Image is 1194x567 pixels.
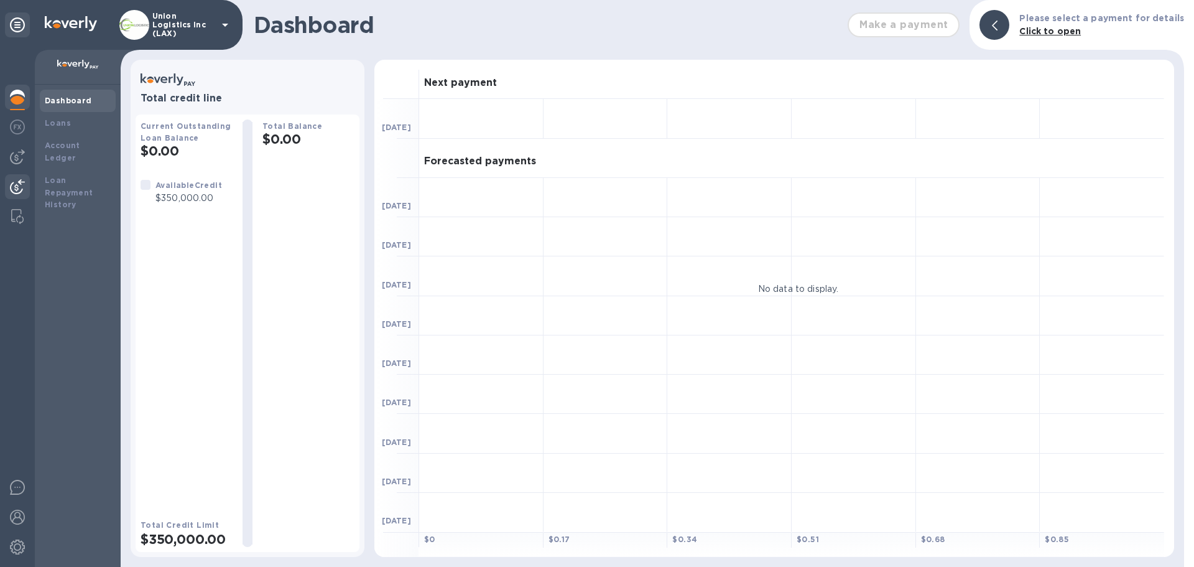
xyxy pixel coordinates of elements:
[758,282,839,295] p: No data to display.
[45,96,92,105] b: Dashboard
[141,121,231,143] b: Current Outstanding Loan Balance
[1019,26,1081,36] b: Click to open
[382,516,411,525] b: [DATE]
[45,16,97,31] img: Logo
[382,319,411,329] b: [DATE]
[382,280,411,289] b: [DATE]
[382,358,411,368] b: [DATE]
[254,12,841,38] h1: Dashboard
[382,477,411,486] b: [DATE]
[921,535,945,544] b: $ 0.68
[382,240,411,250] b: [DATE]
[382,201,411,210] b: [DATE]
[672,535,697,544] b: $ 0.34
[141,520,219,530] b: Total Credit Limit
[45,176,93,210] b: Loan Repayment History
[155,192,222,205] p: $350,000.00
[424,535,435,544] b: $ 0
[1045,535,1069,544] b: $ 0.85
[262,121,322,131] b: Total Balance
[424,156,536,167] h3: Forecasted payments
[45,141,80,162] b: Account Ledger
[382,398,411,407] b: [DATE]
[45,118,71,128] b: Loans
[382,123,411,132] b: [DATE]
[141,93,354,105] h3: Total credit line
[155,180,222,190] b: Available Credit
[382,438,411,447] b: [DATE]
[424,77,497,89] h3: Next payment
[548,535,570,544] b: $ 0.17
[262,131,354,147] h2: $0.00
[10,119,25,134] img: Foreign exchange
[152,12,215,38] p: Union Logistics Inc (LAX)
[5,12,30,37] div: Unpin categories
[141,532,233,547] h2: $350,000.00
[1019,13,1184,23] b: Please select a payment for details
[141,143,233,159] h2: $0.00
[797,535,819,544] b: $ 0.51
